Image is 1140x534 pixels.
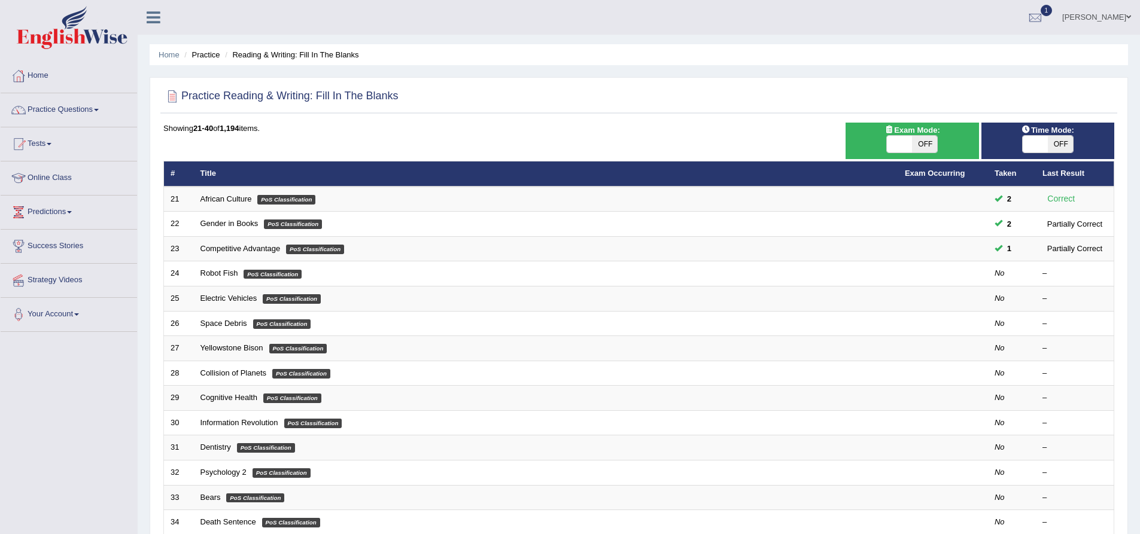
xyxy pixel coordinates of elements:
[200,517,256,526] a: Death Sentence
[995,517,1005,526] em: No
[1,127,137,157] a: Tests
[1042,442,1107,453] div: –
[200,268,238,277] a: Robot Fish
[164,435,194,460] td: 31
[1002,193,1016,205] span: You can still take this question
[220,124,239,133] b: 1,194
[269,344,327,353] em: PoS Classification
[159,50,180,59] a: Home
[264,219,322,229] em: PoS Classification
[253,319,311,329] em: PoS Classification
[164,311,194,336] td: 26
[200,468,247,477] a: Psychology 2
[1,93,137,123] a: Practice Questions
[1002,218,1016,230] span: You can still take this question
[226,493,284,503] em: PoS Classification
[1,196,137,225] a: Predictions
[1042,192,1080,206] div: Correct
[1042,318,1107,329] div: –
[200,319,247,328] a: Space Debris
[905,169,965,178] a: Exam Occurring
[194,161,898,187] th: Title
[263,294,321,304] em: PoS Classification
[1,264,137,294] a: Strategy Videos
[164,361,194,386] td: 28
[1042,343,1107,354] div: –
[164,410,194,435] td: 30
[164,161,194,187] th: #
[1042,268,1107,279] div: –
[1042,392,1107,404] div: –
[995,493,1005,502] em: No
[995,343,1005,352] em: No
[200,393,257,402] a: Cognitive Health
[164,212,194,237] td: 22
[200,418,278,427] a: Information Revolution
[164,386,194,411] td: 29
[995,443,1005,451] em: No
[200,343,263,352] a: Yellowstone Bison
[1042,517,1107,528] div: –
[988,161,1036,187] th: Taken
[1,161,137,191] a: Online Class
[995,418,1005,427] em: No
[253,468,311,478] em: PoS Classification
[163,123,1114,134] div: Showing of items.
[1,59,137,89] a: Home
[200,443,231,451] a: Dentistry
[164,261,194,286] td: 24
[200,219,259,228] a: Gender in Books
[1048,136,1073,152] span: OFF
[1002,242,1016,255] span: You can still take this question
[846,123,978,159] div: Show exams occurring in exams
[1,230,137,260] a: Success Stories
[912,136,937,152] span: OFF
[200,294,257,303] a: Electric Vehicles
[995,468,1005,477] em: No
[1042,242,1107,255] div: Partially Correct
[257,195,315,205] em: PoS Classification
[200,194,252,203] a: African Culture
[1,298,137,328] a: Your Account
[1036,161,1114,187] th: Last Result
[200,244,281,253] a: Competitive Advantage
[1042,467,1107,478] div: –
[995,393,1005,402] em: No
[995,319,1005,328] em: No
[1042,218,1107,230] div: Partially Correct
[1042,417,1107,429] div: –
[164,485,194,510] td: 33
[164,336,194,361] td: 27
[244,270,302,279] em: PoS Classification
[164,236,194,261] td: 23
[1042,492,1107,504] div: –
[200,493,221,502] a: Bears
[181,49,220,60] li: Practice
[1042,368,1107,379] div: –
[284,419,342,428] em: PoS Classification
[263,393,321,403] em: PoS Classification
[164,286,194,312] td: 25
[164,187,194,212] td: 21
[880,124,944,136] span: Exam Mode:
[1017,124,1079,136] span: Time Mode:
[995,368,1005,377] em: No
[222,49,358,60] li: Reading & Writing: Fill In The Blanks
[200,368,267,377] a: Collision of Planets
[1042,293,1107,304] div: –
[237,443,295,453] em: PoS Classification
[193,124,213,133] b: 21-40
[164,460,194,485] td: 32
[995,294,1005,303] em: No
[1041,5,1053,16] span: 1
[286,245,344,254] em: PoS Classification
[272,369,330,379] em: PoS Classification
[262,518,320,527] em: PoS Classification
[995,268,1005,277] em: No
[163,87,399,105] h2: Practice Reading & Writing: Fill In The Blanks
